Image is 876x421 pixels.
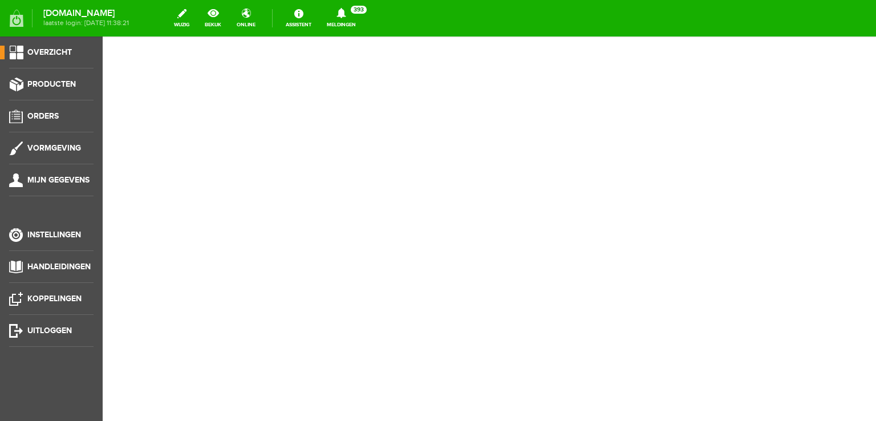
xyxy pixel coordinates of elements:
span: Vormgeving [27,143,81,153]
strong: [DOMAIN_NAME] [43,10,129,17]
span: Koppelingen [27,294,82,303]
a: bekijk [198,6,228,31]
span: Uitloggen [27,326,72,335]
span: Mijn gegevens [27,175,90,185]
a: online [230,6,262,31]
a: Meldingen393 [320,6,363,31]
span: Producten [27,79,76,89]
a: wijzig [167,6,196,31]
span: 393 [351,6,367,14]
span: Overzicht [27,47,72,57]
span: Instellingen [27,230,81,240]
span: laatste login: [DATE] 11:38:21 [43,20,129,26]
span: Handleidingen [27,262,91,272]
a: Assistent [279,6,318,31]
span: Orders [27,111,59,121]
